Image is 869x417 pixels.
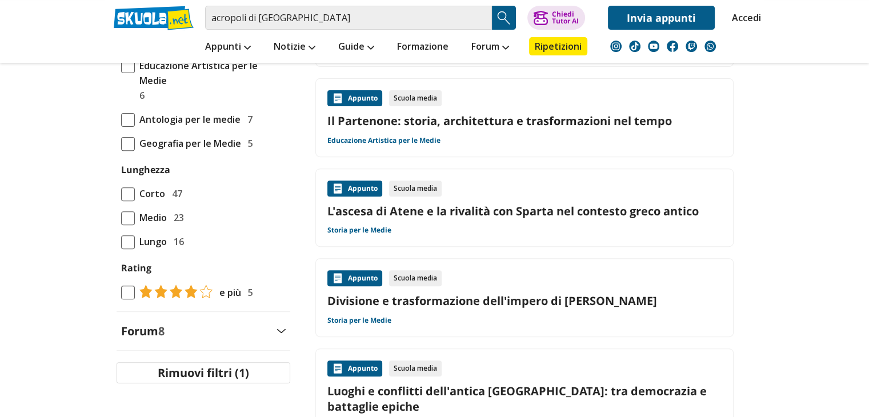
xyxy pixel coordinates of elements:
[332,183,343,194] img: Appunti contenuto
[551,11,578,25] div: Chiedi Tutor AI
[704,41,716,52] img: WhatsApp
[271,37,318,58] a: Notizie
[332,272,343,284] img: Appunti contenuto
[389,360,442,376] div: Scuola media
[169,210,184,225] span: 23
[394,37,451,58] a: Formazione
[135,234,167,249] span: Lungo
[167,186,182,201] span: 47
[121,163,170,176] label: Lunghezza
[202,37,254,58] a: Appunti
[327,316,391,325] a: Storia per le Medie
[732,6,756,30] a: Accedi
[327,383,722,414] a: Luoghi e conflitti dell'antica [GEOGRAPHIC_DATA]: tra democrazia e battaglie epiche
[327,293,722,308] a: Divisione e trasformazione dell'impero di [PERSON_NAME]
[327,113,722,129] a: Il Partenone: storia, architettura e trasformazioni nel tempo
[648,41,659,52] img: youtube
[327,203,722,219] a: L'ascesa di Atene e la rivalità con Sparta nel contesto greco antico
[389,270,442,286] div: Scuola media
[332,363,343,374] img: Appunti contenuto
[629,41,640,52] img: tiktok
[215,285,241,300] span: e più
[121,323,165,339] label: Forum
[389,90,442,106] div: Scuola media
[121,260,286,275] label: Rating
[169,234,184,249] span: 16
[327,270,382,286] div: Appunto
[610,41,622,52] img: instagram
[468,37,512,58] a: Forum
[135,88,145,103] span: 6
[686,41,697,52] img: twitch
[158,323,165,339] span: 8
[327,360,382,376] div: Appunto
[135,58,286,88] span: Educazione Artistica per le Medie
[327,226,391,235] a: Storia per le Medie
[667,41,678,52] img: facebook
[527,6,585,30] button: ChiediTutor AI
[529,37,587,55] a: Ripetizioni
[243,112,253,127] span: 7
[332,93,343,104] img: Appunti contenuto
[135,284,213,298] img: tasso di risposta 4+
[205,6,492,30] input: Cerca appunti, riassunti o versioni
[135,112,241,127] span: Antologia per le medie
[327,90,382,106] div: Appunto
[243,285,253,300] span: 5
[327,136,440,145] a: Educazione Artistica per le Medie
[277,328,286,333] img: Apri e chiudi sezione
[135,210,167,225] span: Medio
[135,136,241,151] span: Geografia per le Medie
[135,186,165,201] span: Corto
[327,181,382,197] div: Appunto
[495,9,512,26] img: Cerca appunti, riassunti o versioni
[389,181,442,197] div: Scuola media
[492,6,516,30] button: Search Button
[335,37,377,58] a: Guide
[608,6,715,30] a: Invia appunti
[243,136,253,151] span: 5
[117,362,290,383] button: Rimuovi filtri (1)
